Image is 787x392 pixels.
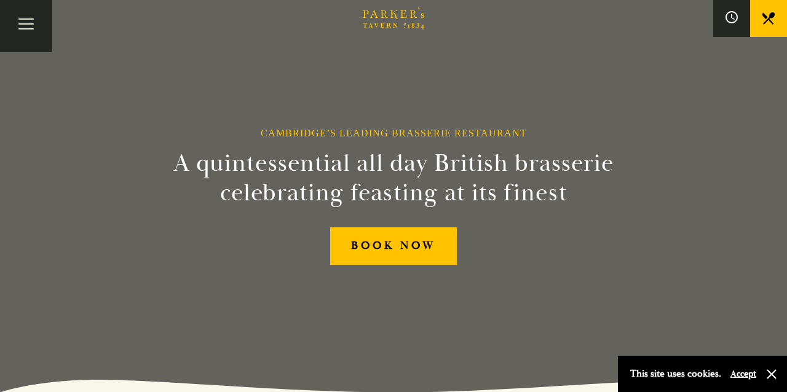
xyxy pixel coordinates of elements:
button: Accept [730,368,756,380]
button: Close and accept [765,368,778,380]
h2: A quintessential all day British brasserie celebrating feasting at its finest [113,149,674,208]
a: BOOK NOW [330,227,457,265]
p: This site uses cookies. [630,365,721,383]
h1: Cambridge’s Leading Brasserie Restaurant [261,127,527,139]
